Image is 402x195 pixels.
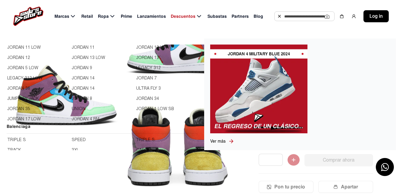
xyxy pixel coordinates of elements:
a: ULTRA FLY 3 [136,85,197,92]
a: JORDAN 5 LOW [7,65,68,71]
span: Descuentos [171,13,195,20]
a: TRIPLE S [136,137,197,143]
img: wallet-05.png [333,184,338,189]
span: Marcas [55,13,69,20]
h2: Balenciaga [7,123,198,134]
a: JORDAN 36 [7,85,68,92]
span: Retail [81,13,93,20]
img: logo [13,7,43,26]
span: Prime [121,13,132,20]
a: UNION [72,106,132,112]
a: JORDAN 11 LOW [7,44,68,51]
a: JORDAN 11 [72,44,132,51]
img: Icon.png [267,184,271,189]
a: JORDAN 1 LOW SB [136,106,197,112]
a: LEGACY 312 [136,65,197,71]
a: TRIPLE S [7,137,68,143]
a: JORDAN 7 [136,75,197,82]
a: JORDAN 14 [72,75,132,82]
a: JORDAN 17 LOW [7,116,68,122]
span: Blog [254,13,263,20]
a: SPEED [72,137,132,143]
a: JORDAN 12 LOW [136,44,197,51]
a: 3XL [72,147,132,153]
span: Partners [232,13,249,20]
a: JUMPMAN JACK [7,95,68,102]
span: Lanzamientos [137,13,166,20]
span: Log in [369,13,383,20]
span: Subastas [207,13,227,20]
img: Buscar [277,14,282,19]
a: JORDAN 34 [136,95,197,102]
a: JORDAN 8 [72,95,132,102]
span: Ropa [98,13,109,20]
a: JORDAN 14 [72,85,132,92]
a: JORDAN 13 [136,54,197,61]
a: JORDAN 12 [7,54,68,61]
span: Ver más [210,139,226,144]
img: Agregar al carrito [288,154,300,166]
a: CARGO [136,147,197,153]
a: Ver más [210,138,228,144]
img: user [351,14,356,19]
img: Cámara [325,14,329,19]
a: JORDAN 9 [72,65,132,71]
a: JORDAN 35 [7,106,68,112]
a: JORDAN 13 LOW [72,54,132,61]
button: Comprar ahora [304,154,373,166]
img: shopping [339,14,344,19]
button: Pon tu precio [259,181,313,193]
a: JORDAN 4 RM [72,116,132,122]
a: LEGACY 312 LOW [7,75,68,82]
a: TRACK [7,147,68,153]
button: Apartar [318,181,373,193]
